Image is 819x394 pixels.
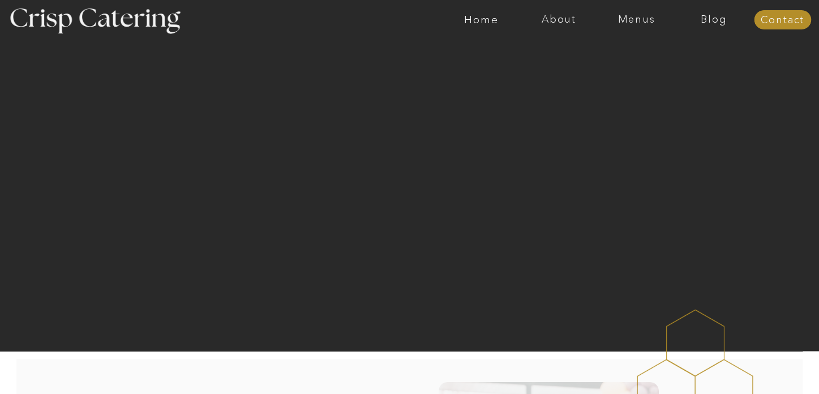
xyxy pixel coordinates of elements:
a: Home [443,14,520,25]
a: About [520,14,598,25]
a: Contact [754,15,811,26]
a: Menus [598,14,675,25]
a: Blog [675,14,753,25]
